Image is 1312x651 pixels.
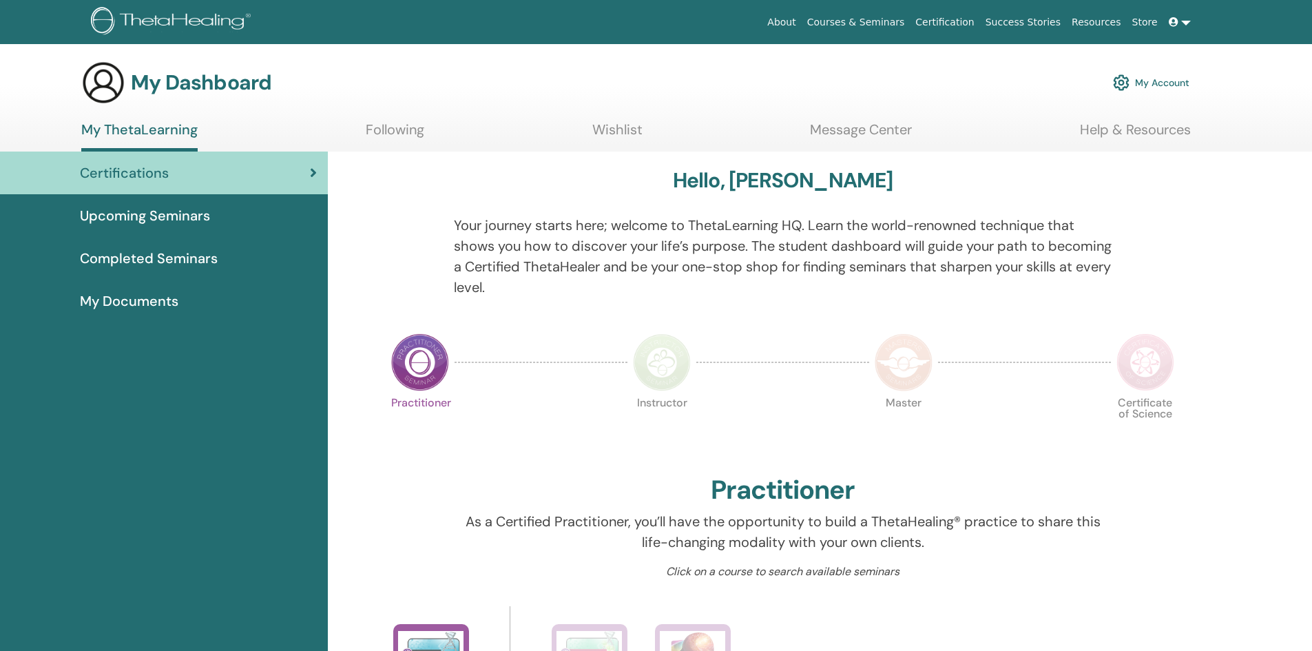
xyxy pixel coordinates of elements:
[91,7,256,38] img: logo.png
[1113,71,1129,94] img: cog.svg
[633,333,691,391] img: Instructor
[910,10,979,35] a: Certification
[592,121,643,148] a: Wishlist
[673,168,893,193] h3: Hello, [PERSON_NAME]
[1113,68,1189,98] a: My Account
[391,333,449,391] img: Practitioner
[80,163,169,183] span: Certifications
[81,61,125,105] img: generic-user-icon.jpg
[711,475,855,506] h2: Practitioner
[80,248,218,269] span: Completed Seminars
[454,511,1112,552] p: As a Certified Practitioner, you’ll have the opportunity to build a ThetaHealing® practice to sha...
[1066,10,1127,35] a: Resources
[1080,121,1191,148] a: Help & Resources
[875,333,933,391] img: Master
[80,291,178,311] span: My Documents
[802,10,910,35] a: Courses & Seminars
[1116,333,1174,391] img: Certificate of Science
[131,70,271,95] h3: My Dashboard
[1127,10,1163,35] a: Store
[366,121,424,148] a: Following
[391,397,449,455] p: Practitioner
[1116,397,1174,455] p: Certificate of Science
[81,121,198,152] a: My ThetaLearning
[633,397,691,455] p: Instructor
[454,215,1112,298] p: Your journey starts here; welcome to ThetaLearning HQ. Learn the world-renowned technique that sh...
[80,205,210,226] span: Upcoming Seminars
[875,397,933,455] p: Master
[454,564,1112,580] p: Click on a course to search available seminars
[810,121,912,148] a: Message Center
[980,10,1066,35] a: Success Stories
[762,10,801,35] a: About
